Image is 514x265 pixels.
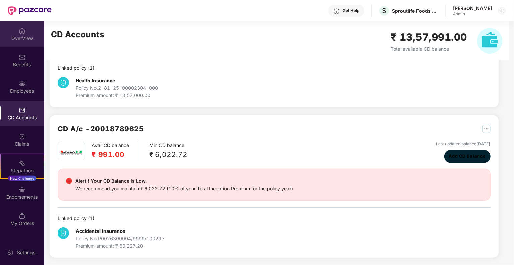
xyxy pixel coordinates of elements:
[58,77,69,88] img: svg+xml;base64,PHN2ZyB4bWxucz0iaHR0cDovL3d3dy53My5vcmcvMjAwMC9zdmciIHdpZHRoPSIzNCIgaGVpZ2h0PSIzNC...
[76,92,158,99] div: Premium amount: ₹ 13,57,000.00
[15,249,37,256] div: Settings
[482,125,491,133] img: svg+xml;base64,PHN2ZyB4bWxucz0iaHR0cDovL3d3dy53My5vcmcvMjAwMC9zdmciIHdpZHRoPSIyNSIgaGVpZ2h0PSIyNS...
[7,249,14,256] img: svg+xml;base64,PHN2ZyBpZD0iU2V0dGluZy0yMHgyMCIgeG1sbnM9Imh0dHA6Ly93d3cudzMub3JnLzIwMDAvc3ZnIiB3aW...
[19,160,25,167] img: svg+xml;base64,PHN2ZyB4bWxucz0iaHR0cDovL3d3dy53My5vcmcvMjAwMC9zdmciIHdpZHRoPSIyMSIgaGVpZ2h0PSIyMC...
[92,149,129,160] h2: ₹ 991.00
[19,213,25,219] img: svg+xml;base64,PHN2ZyBpZD0iTXlfT3JkZXJzIiBkYXRhLW5hbWU9Ik15IE9yZGVycyIgeG1sbnM9Imh0dHA6Ly93d3cudz...
[453,11,492,17] div: Admin
[92,142,139,160] div: Avail CD balance
[75,177,293,185] div: Alert ! Your CD Balance is Low.
[19,107,25,114] img: svg+xml;base64,PHN2ZyBpZD0iQ0RfQWNjb3VudHMiIGRhdGEtbmFtZT0iQ0QgQWNjb3VudHMiIHhtbG5zPSJodHRwOi8vd3...
[453,5,492,11] div: [PERSON_NAME]
[19,54,25,61] img: svg+xml;base64,PHN2ZyBpZD0iQmVuZWZpdHMiIHhtbG5zPSJodHRwOi8vd3d3LnczLm9yZy8yMDAwL3N2ZyIgd2lkdGg9Ij...
[51,28,105,41] h2: CD Accounts
[60,141,83,165] img: magma.png
[66,178,72,184] img: svg+xml;base64,PHN2ZyBpZD0iRGFuZ2VyX2FsZXJ0IiBkYXRhLW5hbWU9IkRhbmdlciBhbGVydCIgeG1sbnM9Imh0dHA6Ly...
[76,235,165,242] div: Policy No. P0026300004/9999/100297
[58,227,69,239] img: svg+xml;base64,PHN2ZyB4bWxucz0iaHR0cDovL3d3dy53My5vcmcvMjAwMC9zdmciIHdpZHRoPSIzNCIgaGVpZ2h0PSIzNC...
[76,78,115,83] b: Health Insurance
[149,149,187,160] div: ₹ 6,022.72
[58,215,491,222] div: Linked policy ( 1 )
[444,150,491,163] button: Add CD Balance
[391,29,467,45] h2: ₹ 13,57,991.00
[477,28,503,54] img: svg+xml;base64,PHN2ZyB4bWxucz0iaHR0cDovL3d3dy53My5vcmcvMjAwMC9zdmciIHhtbG5zOnhsaW5rPSJodHRwOi8vd3...
[436,141,491,147] div: Last updated balance [DATE]
[343,8,359,13] div: Get Help
[75,185,293,192] div: We recommend you maintain ₹ 6,022.72 (10% of your Total Inception Premium for the policy year)
[382,7,386,15] span: S
[19,133,25,140] img: svg+xml;base64,PHN2ZyBpZD0iQ2xhaW0iIHhtbG5zPSJodHRwOi8vd3d3LnczLm9yZy8yMDAwL3N2ZyIgd2lkdGg9IjIwIi...
[19,80,25,87] img: svg+xml;base64,PHN2ZyBpZD0iRW1wbG95ZWVzIiB4bWxucz0iaHR0cDovL3d3dy53My5vcmcvMjAwMC9zdmciIHdpZHRoPS...
[76,242,165,250] div: Premium amount: ₹ 60,227.20
[1,167,44,174] div: Stepathon
[19,186,25,193] img: svg+xml;base64,PHN2ZyBpZD0iRW5kb3JzZW1lbnRzIiB4bWxucz0iaHR0cDovL3d3dy53My5vcmcvMjAwMC9zdmciIHdpZH...
[149,142,187,160] div: Min CD balance
[76,84,158,92] div: Policy No. 2-81-25-00002304-000
[392,8,439,14] div: Sproutlife Foods Private Limited
[8,176,36,181] div: New Challenge
[391,46,449,52] span: Total available CD balance
[499,8,505,13] img: svg+xml;base64,PHN2ZyBpZD0iRHJvcGRvd24tMzJ4MzIiIHhtbG5zPSJodHRwOi8vd3d3LnczLm9yZy8yMDAwL3N2ZyIgd2...
[449,153,486,160] span: Add CD Balance
[8,6,52,15] img: New Pazcare Logo
[58,123,144,134] h2: CD A/c - 20018789625
[19,27,25,34] img: svg+xml;base64,PHN2ZyBpZD0iSG9tZSIgeG1sbnM9Imh0dHA6Ly93d3cudzMub3JnLzIwMDAvc3ZnIiB3aWR0aD0iMjAiIG...
[76,228,125,234] b: Accidental Insurance
[333,8,340,15] img: svg+xml;base64,PHN2ZyBpZD0iSGVscC0zMngzMiIgeG1sbnM9Imh0dHA6Ly93d3cudzMub3JnLzIwMDAvc3ZnIiB3aWR0aD...
[58,64,491,72] div: Linked policy ( 1 )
